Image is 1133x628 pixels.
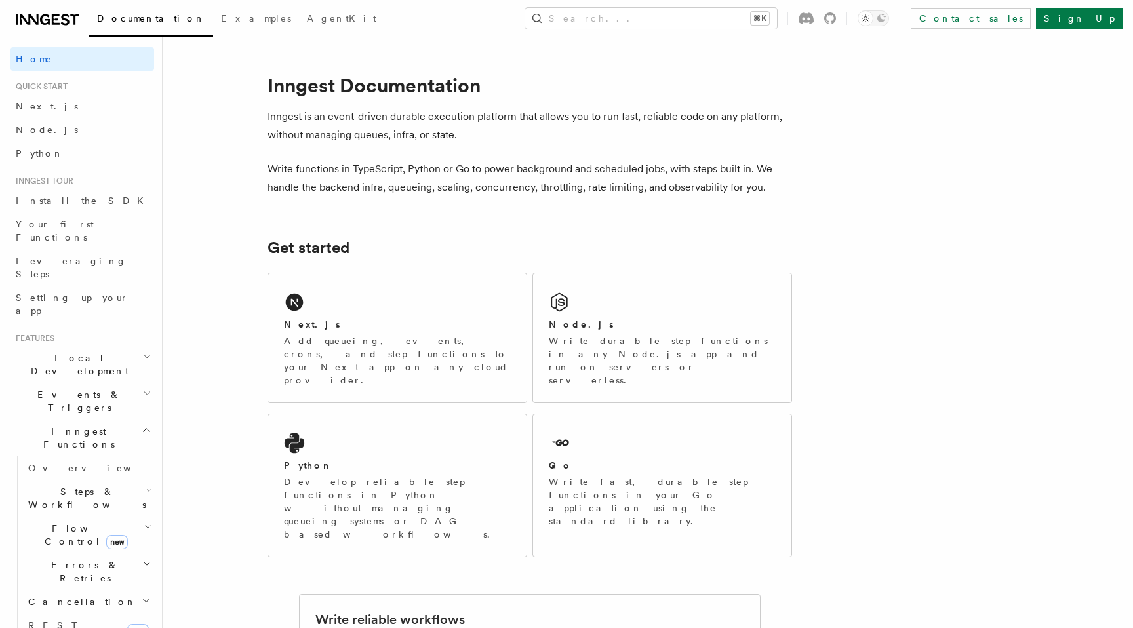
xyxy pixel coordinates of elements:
[10,420,154,456] button: Inngest Functions
[16,101,78,111] span: Next.js
[284,318,340,331] h2: Next.js
[532,273,792,403] a: Node.jsWrite durable step functions in any Node.js app and run on servers or serverless.
[89,4,213,37] a: Documentation
[268,414,527,557] a: PythonDevelop reliable step functions in Python without managing queueing systems or DAG based wo...
[10,142,154,165] a: Python
[268,108,792,144] p: Inngest is an event-driven durable execution platform that allows you to run fast, reliable code ...
[23,517,154,553] button: Flow Controlnew
[23,456,154,480] a: Overview
[858,10,889,26] button: Toggle dark mode
[16,52,52,66] span: Home
[16,256,127,279] span: Leveraging Steps
[213,4,299,35] a: Examples
[284,334,511,387] p: Add queueing, events, crons, and step functions to your Next app on any cloud provider.
[23,522,144,548] span: Flow Control
[16,125,78,135] span: Node.js
[10,383,154,420] button: Events & Triggers
[525,8,777,29] button: Search...⌘K
[23,485,146,511] span: Steps & Workflows
[10,333,54,343] span: Features
[268,73,792,97] h1: Inngest Documentation
[10,81,68,92] span: Quick start
[268,273,527,403] a: Next.jsAdd queueing, events, crons, and step functions to your Next app on any cloud provider.
[268,160,792,197] p: Write functions in TypeScript, Python or Go to power background and scheduled jobs, with steps bu...
[16,195,151,206] span: Install the SDK
[284,475,511,541] p: Develop reliable step functions in Python without managing queueing systems or DAG based workflows.
[10,346,154,383] button: Local Development
[284,459,332,472] h2: Python
[28,463,163,473] span: Overview
[532,414,792,557] a: GoWrite fast, durable step functions in your Go application using the standard library.
[23,480,154,517] button: Steps & Workflows
[106,535,128,549] span: new
[307,13,376,24] span: AgentKit
[549,459,572,472] h2: Go
[23,595,136,608] span: Cancellation
[299,4,384,35] a: AgentKit
[10,47,154,71] a: Home
[10,249,154,286] a: Leveraging Steps
[23,559,142,585] span: Errors & Retries
[751,12,769,25] kbd: ⌘K
[16,292,129,316] span: Setting up your app
[10,286,154,323] a: Setting up your app
[10,425,142,451] span: Inngest Functions
[16,148,64,159] span: Python
[10,118,154,142] a: Node.js
[97,13,205,24] span: Documentation
[10,189,154,212] a: Install the SDK
[221,13,291,24] span: Examples
[549,334,776,387] p: Write durable step functions in any Node.js app and run on servers or serverless.
[23,590,154,614] button: Cancellation
[10,212,154,249] a: Your first Functions
[549,475,776,528] p: Write fast, durable step functions in your Go application using the standard library.
[268,239,349,257] a: Get started
[549,318,614,331] h2: Node.js
[911,8,1031,29] a: Contact sales
[10,388,143,414] span: Events & Triggers
[10,351,143,378] span: Local Development
[16,219,94,243] span: Your first Functions
[23,553,154,590] button: Errors & Retries
[10,176,73,186] span: Inngest tour
[10,94,154,118] a: Next.js
[1036,8,1123,29] a: Sign Up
